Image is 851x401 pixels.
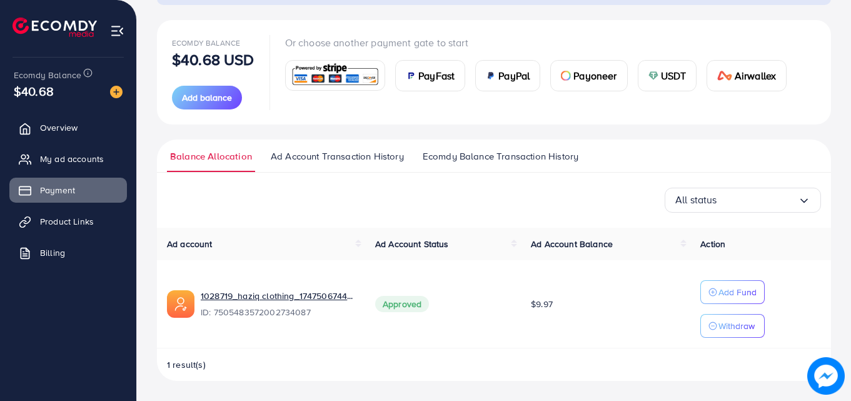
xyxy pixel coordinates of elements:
[172,38,240,48] span: Ecomdy Balance
[110,86,123,98] img: image
[648,71,658,81] img: card
[13,18,97,37] img: logo
[9,240,127,265] a: Billing
[561,71,571,81] img: card
[14,82,54,100] span: $40.68
[707,60,787,91] a: cardAirwallex
[375,238,449,250] span: Ad Account Status
[700,314,765,338] button: Withdraw
[531,298,553,310] span: $9.97
[808,358,844,394] img: image
[9,146,127,171] a: My ad accounts
[665,188,821,213] div: Search for option
[550,60,627,91] a: cardPayoneer
[395,60,465,91] a: cardPayFast
[735,68,776,83] span: Airwallex
[271,150,404,163] span: Ad Account Transaction History
[167,290,194,318] img: ic-ads-acc.e4c84228.svg
[9,115,127,140] a: Overview
[172,52,254,67] p: $40.68 USD
[573,68,617,83] span: Payoneer
[201,306,355,318] span: ID: 7505483572002734087
[40,153,104,165] span: My ad accounts
[285,35,797,50] p: Or choose another payment gate to start
[40,215,94,228] span: Product Links
[423,150,578,163] span: Ecomdy Balance Transaction History
[170,150,252,163] span: Balance Allocation
[9,178,127,203] a: Payment
[717,190,798,210] input: Search for option
[486,71,496,81] img: card
[718,318,755,333] p: Withdraw
[40,246,65,259] span: Billing
[531,238,613,250] span: Ad Account Balance
[406,71,416,81] img: card
[717,71,732,81] img: card
[9,209,127,234] a: Product Links
[14,69,81,81] span: Ecomdy Balance
[718,285,757,300] p: Add Fund
[201,290,355,302] a: 1028719_haziq clothing_1747506744855
[182,91,232,104] span: Add balance
[40,184,75,196] span: Payment
[285,60,386,91] a: card
[700,238,725,250] span: Action
[418,68,455,83] span: PayFast
[675,190,717,210] span: All status
[661,68,687,83] span: USDT
[167,358,206,371] span: 1 result(s)
[110,24,124,38] img: menu
[498,68,530,83] span: PayPal
[375,296,429,312] span: Approved
[700,280,765,304] button: Add Fund
[167,238,213,250] span: Ad account
[172,86,242,109] button: Add balance
[40,121,78,134] span: Overview
[201,290,355,318] div: <span class='underline'>1028719_haziq clothing_1747506744855</span></br>7505483572002734087
[638,60,697,91] a: cardUSDT
[290,62,381,89] img: card
[475,60,540,91] a: cardPayPal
